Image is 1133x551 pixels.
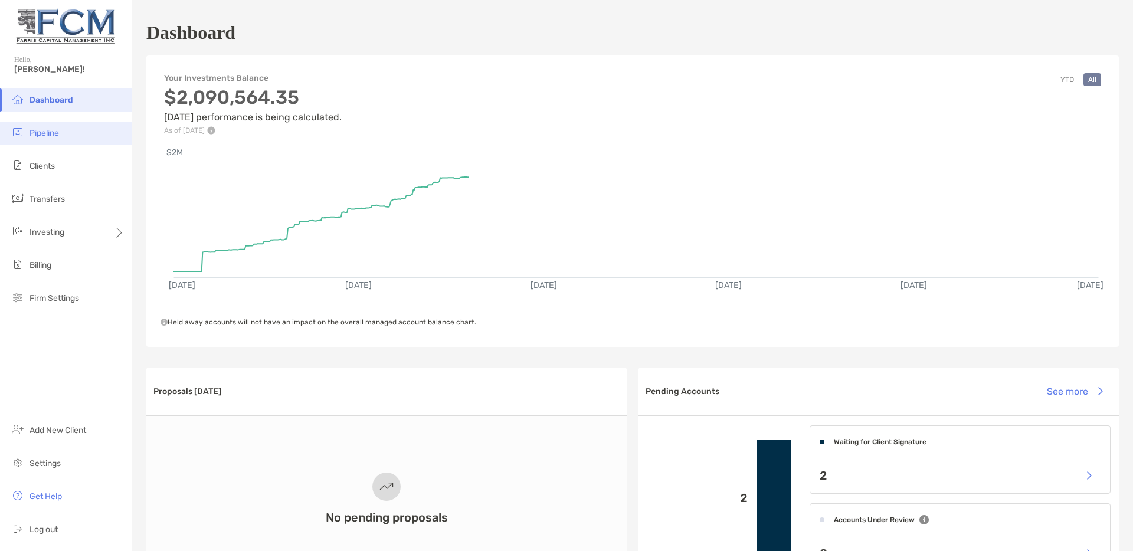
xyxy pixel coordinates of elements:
img: clients icon [11,158,25,172]
text: [DATE] [345,280,372,290]
img: settings icon [11,455,25,470]
h3: Pending Accounts [646,386,719,396]
text: [DATE] [169,280,195,290]
div: [DATE] performance is being calculated. [164,86,342,135]
p: 2 [820,468,827,483]
p: 2 [648,491,748,506]
span: Transfers [30,194,65,204]
span: [PERSON_NAME]! [14,64,125,74]
img: add_new_client icon [11,422,25,437]
span: Investing [30,227,64,237]
text: $2M [166,147,183,158]
img: get-help icon [11,488,25,503]
h1: Dashboard [146,22,235,44]
img: firm-settings icon [11,290,25,304]
img: transfers icon [11,191,25,205]
span: Log out [30,524,58,534]
img: Performance Info [207,126,215,135]
h4: Accounts Under Review [834,516,915,524]
h4: Your Investments Balance [164,73,342,83]
span: Billing [30,260,51,270]
h3: $2,090,564.35 [164,86,342,109]
span: Pipeline [30,128,59,138]
h3: Proposals [DATE] [153,386,221,396]
img: dashboard icon [11,92,25,106]
span: Dashboard [30,95,73,105]
button: YTD [1056,73,1079,86]
span: Firm Settings [30,293,79,303]
text: [DATE] [531,280,557,290]
img: investing icon [11,224,25,238]
span: Get Help [30,491,62,501]
text: [DATE] [900,280,927,290]
h4: Waiting for Client Signature [834,438,926,446]
button: See more [1037,378,1112,404]
img: pipeline icon [11,125,25,139]
h3: No pending proposals [326,510,448,524]
p: As of [DATE] [164,126,342,135]
img: billing icon [11,257,25,271]
span: Add New Client [30,425,86,435]
text: [DATE] [715,280,742,290]
span: Held away accounts will not have an impact on the overall managed account balance chart. [161,318,476,326]
img: logout icon [11,522,25,536]
button: All [1083,73,1101,86]
img: Zoe Logo [14,5,117,47]
text: [DATE] [1077,280,1103,290]
span: Settings [30,458,61,468]
span: Clients [30,161,55,171]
